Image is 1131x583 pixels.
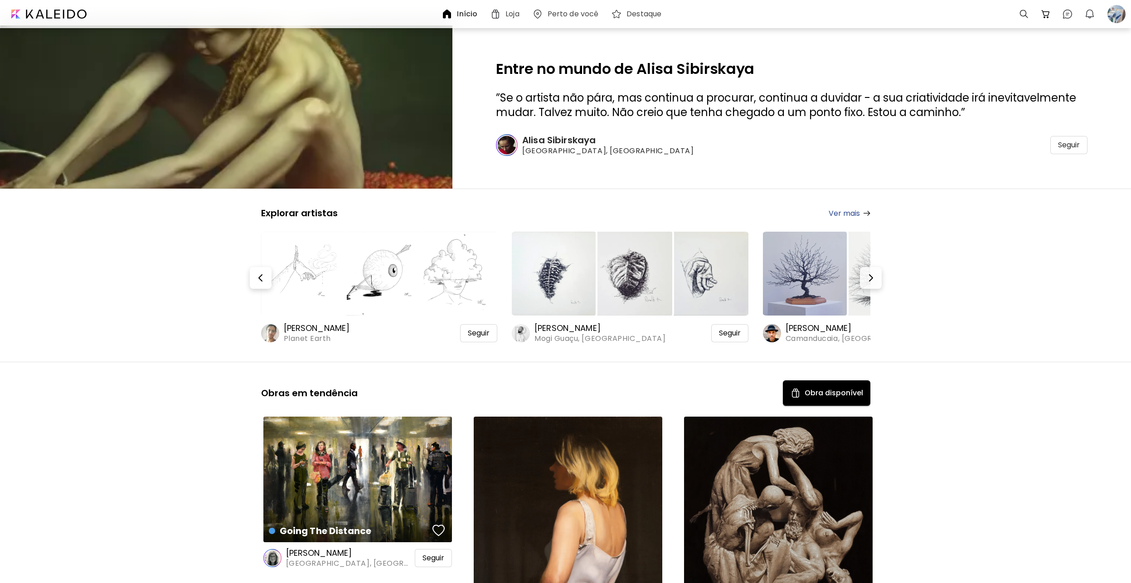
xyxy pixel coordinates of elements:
[286,548,413,559] h6: [PERSON_NAME]
[457,10,477,18] h6: Início
[1082,6,1097,22] button: bellIcon
[442,9,481,19] a: Início
[522,134,788,146] h6: Alisa Sibirskaya
[250,267,272,289] button: Prev-button
[261,230,498,344] a: https://cdn.kaleido.art/CDN/Artwork/175548/Thumbnail/large.webp?updated=778014https://cdn.kaleido...
[496,62,1087,76] h2: Entre no mundo de Alisa Sibirskaya
[496,91,1087,120] h3: ” ”
[522,146,788,156] span: [GEOGRAPHIC_DATA], [GEOGRAPHIC_DATA]
[763,232,847,316] img: https://cdn.kaleido.art/CDN/Artwork/175517/Thumbnail/large.webp?updated=777879
[263,548,452,568] a: [PERSON_NAME][GEOGRAPHIC_DATA], [GEOGRAPHIC_DATA]Seguir
[337,232,421,316] img: https://cdn.kaleido.art/CDN/Artwork/175547/Thumbnail/medium.webp?updated=778011
[415,549,452,567] div: Seguir
[588,232,672,316] img: https://cdn.kaleido.art/CDN/Artwork/175537/Thumbnail/medium.webp?updated=777979
[261,207,338,219] h5: Explorar artistas
[534,334,665,344] span: Mogi Guaçu, [GEOGRAPHIC_DATA]
[261,232,345,316] img: https://cdn.kaleido.art/CDN/Artwork/175548/Thumbnail/large.webp?updated=778014
[611,9,665,19] a: Destaque
[865,272,876,283] img: Next-button
[468,329,490,338] span: Seguir
[284,323,356,334] h6: [PERSON_NAME]
[829,208,870,219] a: Ver mais
[496,90,1076,120] span: Se o artista não pára, mas continua a procurar, continua a duvidar - a sua criatividade irá inevi...
[860,267,882,289] button: Next-button
[269,524,430,538] h4: Going The Distance
[626,10,661,18] h6: Destaque
[548,10,599,18] h6: Perto de você
[255,272,266,283] img: Prev-button
[1040,9,1051,19] img: cart
[1062,9,1073,19] img: chatIcon
[413,232,497,316] img: https://cdn.kaleido.art/CDN/Artwork/175546/Thumbnail/medium.webp?updated=778008
[430,521,447,539] button: favorites
[711,324,748,342] div: Seguir
[763,230,1000,344] a: https://cdn.kaleido.art/CDN/Artwork/175517/Thumbnail/large.webp?updated=777879https://cdn.kaleido...
[422,554,444,563] span: Seguir
[512,232,596,316] img: https://cdn.kaleido.art/CDN/Artwork/175540/Thumbnail/large.webp?updated=777987
[512,230,748,344] a: https://cdn.kaleido.art/CDN/Artwork/175540/Thumbnail/large.webp?updated=777987https://cdn.kaleido...
[490,9,523,19] a: Loja
[284,334,356,344] span: Planet Earth
[496,134,1087,156] a: Alisa Sibirskaya[GEOGRAPHIC_DATA], [GEOGRAPHIC_DATA]Seguir
[261,387,358,399] h5: Obras em tendência
[534,323,665,334] h6: [PERSON_NAME]
[805,388,863,398] h5: Obra disponível
[532,9,602,19] a: Perto de você
[790,388,801,398] img: Available Art
[1050,136,1087,154] div: Seguir
[286,559,413,568] span: [GEOGRAPHIC_DATA], [GEOGRAPHIC_DATA]
[1084,9,1095,19] img: bellIcon
[719,329,741,338] span: Seguir
[460,324,497,342] div: Seguir
[786,334,926,344] span: Camanducaia, [GEOGRAPHIC_DATA]
[505,10,519,18] h6: Loja
[786,323,926,334] h6: [PERSON_NAME]
[263,417,452,542] a: Going The Distancefavoriteshttps://cdn.kaleido.art/CDN/Artwork/109339/Primary/medium.webp?updated...
[1058,141,1080,150] span: Seguir
[783,380,870,406] button: Available ArtObra disponível
[665,232,748,316] img: https://cdn.kaleido.art/CDN/Artwork/175543/Thumbnail/medium.webp?updated=777997
[864,211,870,216] img: arrow-right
